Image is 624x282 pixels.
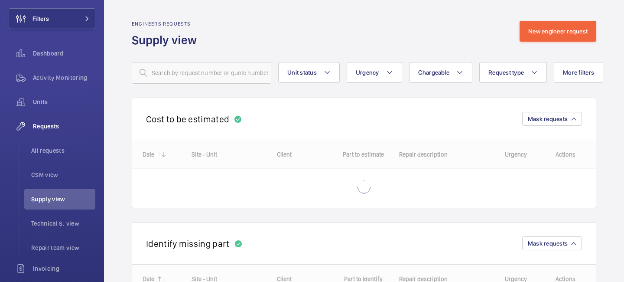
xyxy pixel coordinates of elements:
[520,21,596,42] button: New engineer request
[33,122,95,131] span: Requests
[146,114,229,125] h2: Cost to be estimated
[287,69,317,76] span: Unit status
[522,236,582,250] button: Mask requests
[31,195,95,203] span: Supply view
[33,73,95,82] span: Activity Monitoring
[418,69,450,76] span: Chargeable
[479,62,547,83] button: Request type
[31,171,95,179] span: CSM view
[33,98,95,106] span: Units
[31,243,95,252] span: Repair team view
[132,32,202,48] h1: Supply view
[31,146,95,155] span: All requests
[132,21,202,27] h2: Engineers requests
[32,14,49,23] span: Filters
[132,62,271,84] input: Search by request number or quote number
[347,62,402,83] button: Urgency
[356,69,379,76] span: Urgency
[563,69,594,76] span: More filters
[146,238,230,249] h2: Identify missing part
[528,240,568,247] span: Mask requests
[528,115,568,122] span: Mask requests
[33,49,95,58] span: Dashboard
[278,62,340,83] button: Unit status
[554,62,603,83] button: More filters
[522,112,582,126] button: Mask requests
[9,8,95,29] button: Filters
[33,264,95,273] span: Invoicing
[409,62,473,83] button: Chargeable
[488,69,524,76] span: Request type
[31,219,95,228] span: Technical S. view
